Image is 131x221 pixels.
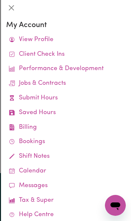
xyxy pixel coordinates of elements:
[6,164,126,179] a: Calendar
[6,33,126,47] a: View Profile
[6,135,126,149] a: Bookings
[6,149,126,164] a: Shift Notes
[6,76,126,91] a: Jobs & Contracts
[6,47,126,62] a: Client Check Ins
[6,120,126,135] a: Billing
[6,193,126,208] a: Tax & Super
[6,91,126,106] a: Submit Hours
[6,62,126,76] a: Performance & Development
[6,106,126,120] a: Saved Hours
[105,195,126,216] iframe: Button to launch messaging window
[6,179,126,193] a: Messages
[6,21,126,30] h3: My Account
